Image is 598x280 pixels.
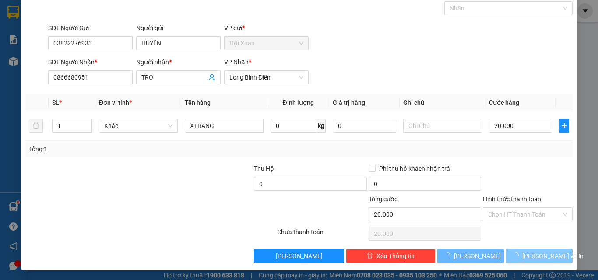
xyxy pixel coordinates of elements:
span: Cước hàng [489,99,519,106]
button: delete [29,119,43,133]
div: SĐT Người Gửi [48,23,133,33]
div: Chưa thanh toán [276,227,368,242]
div: VP gửi [224,23,309,33]
span: [PERSON_NAME] [454,251,501,261]
span: [PERSON_NAME] và In [522,251,584,261]
span: Tên hàng [185,99,211,106]
input: VD: Bàn, Ghế [185,119,264,133]
span: Hội Xuân [229,37,303,50]
span: Đơn vị tính [99,99,132,106]
button: [PERSON_NAME] [437,249,504,263]
span: Phí thu hộ khách nhận trả [376,164,454,173]
span: Định lượng [282,99,313,106]
span: Thu Hộ [254,165,274,172]
span: kg [317,119,326,133]
button: deleteXóa Thông tin [346,249,436,263]
button: [PERSON_NAME] [254,249,344,263]
span: loading [444,252,454,259]
span: Long Bình Điền [229,71,303,84]
label: Hình thức thanh toán [483,196,541,203]
button: [PERSON_NAME] và In [506,249,573,263]
span: Khác [104,119,172,132]
div: SĐT Người Nhận [48,57,133,67]
button: plus [559,119,569,133]
div: Tổng: 1 [29,144,232,154]
span: loading [513,252,522,259]
span: plus [559,122,569,129]
span: user-add [208,74,215,81]
span: [PERSON_NAME] [276,251,323,261]
span: delete [367,252,373,259]
span: SL [52,99,59,106]
span: Xóa Thông tin [376,251,415,261]
span: Giá trị hàng [333,99,365,106]
span: VP Nhận [224,59,249,66]
div: Người gửi [136,23,221,33]
input: 0 [333,119,396,133]
span: Tổng cước [369,196,397,203]
div: Người nhận [136,57,221,67]
th: Ghi chú [400,94,485,111]
input: Ghi Chú [403,119,482,133]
